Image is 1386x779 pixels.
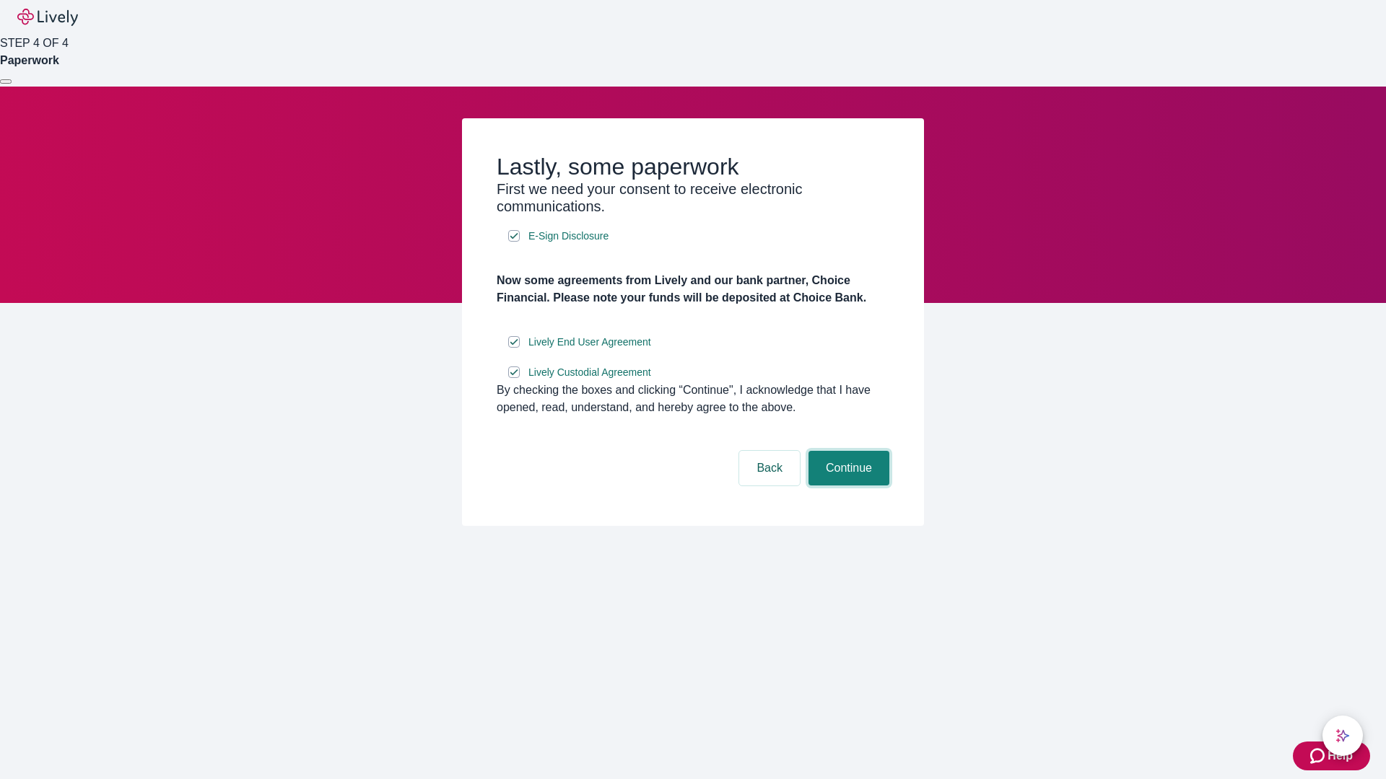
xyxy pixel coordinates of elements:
[528,335,651,350] span: Lively End User Agreement
[1335,729,1350,743] svg: Lively AI Assistant
[808,451,889,485] button: Continue
[528,229,609,244] span: E-Sign Disclosure
[739,451,800,485] button: Back
[497,153,889,180] h2: Lastly, some paperwork
[1322,716,1363,756] button: chat
[526,333,654,351] a: e-sign disclosure document
[526,227,611,245] a: e-sign disclosure document
[497,180,889,215] h3: First we need your consent to receive electronic communications.
[528,365,651,380] span: Lively Custodial Agreement
[497,272,889,307] h4: Now some agreements from Lively and our bank partner, Choice Financial. Please note your funds wi...
[17,9,78,26] img: Lively
[1328,747,1353,765] span: Help
[497,382,889,416] div: By checking the boxes and clicking “Continue", I acknowledge that I have opened, read, understand...
[1293,741,1370,770] button: Zendesk support iconHelp
[526,364,654,382] a: e-sign disclosure document
[1310,747,1328,765] svg: Zendesk support icon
